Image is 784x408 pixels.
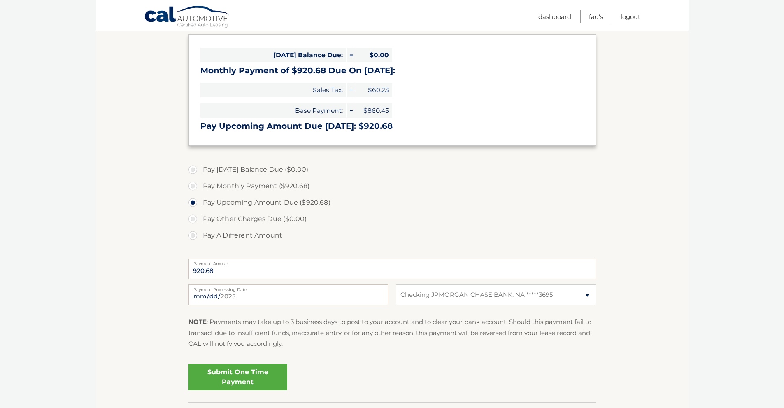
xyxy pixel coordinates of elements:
a: Submit One Time Payment [188,364,287,390]
span: $0.00 [355,48,392,62]
p: : Payments may take up to 3 business days to post to your account and to clear your bank account.... [188,317,596,349]
span: = [347,48,355,62]
a: Cal Automotive [144,5,230,29]
label: Payment Processing Date [188,284,388,291]
label: Pay Monthly Payment ($920.68) [188,178,596,194]
a: Dashboard [538,10,571,23]
span: Base Payment: [200,103,346,118]
span: $60.23 [355,83,392,97]
h3: Pay Upcoming Amount Due [DATE]: $920.68 [200,121,584,131]
span: + [347,83,355,97]
a: Logout [621,10,640,23]
label: Pay Upcoming Amount Due ($920.68) [188,194,596,211]
span: [DATE] Balance Due: [200,48,346,62]
span: $860.45 [355,103,392,118]
input: Payment Amount [188,259,596,279]
span: Sales Tax: [200,83,346,97]
label: Payment Amount [188,259,596,265]
label: Pay [DATE] Balance Due ($0.00) [188,161,596,178]
a: FAQ's [589,10,603,23]
span: + [347,103,355,118]
strong: NOTE [188,318,207,326]
label: Pay A Different Amount [188,227,596,244]
label: Pay Other Charges Due ($0.00) [188,211,596,227]
h3: Monthly Payment of $920.68 Due On [DATE]: [200,65,584,76]
input: Payment Date [188,284,388,305]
